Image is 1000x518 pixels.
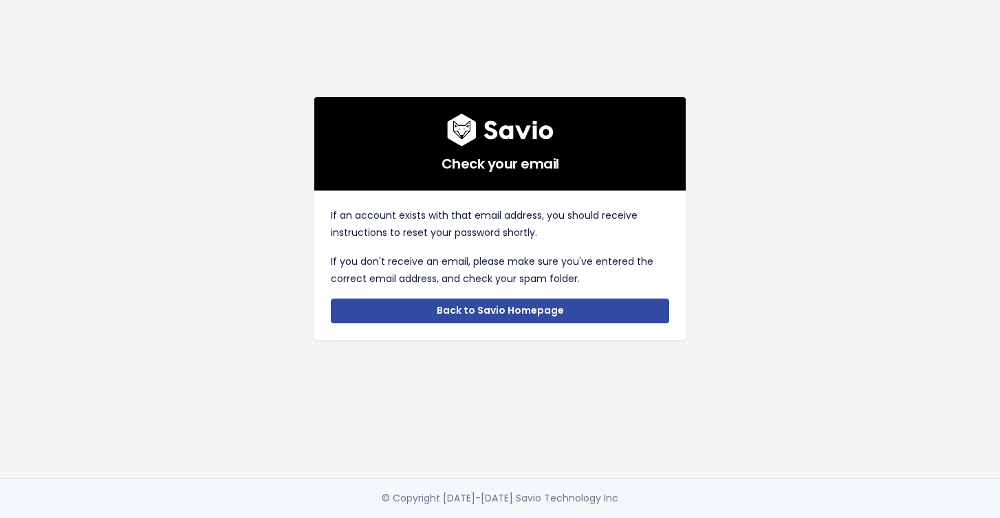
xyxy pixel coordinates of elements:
[331,299,669,323] a: Back to Savio Homepage
[331,253,669,288] p: If you don't receive an email, please make sure you've entered the correct email address, and che...
[331,147,669,174] h5: Check your email
[447,114,554,147] img: logo600x187.a314fd40982d.png
[331,207,669,241] p: If an account exists with that email address, you should receive instructions to reset your passw...
[382,490,618,507] div: © Copyright [DATE]-[DATE] Savio Technology Inc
